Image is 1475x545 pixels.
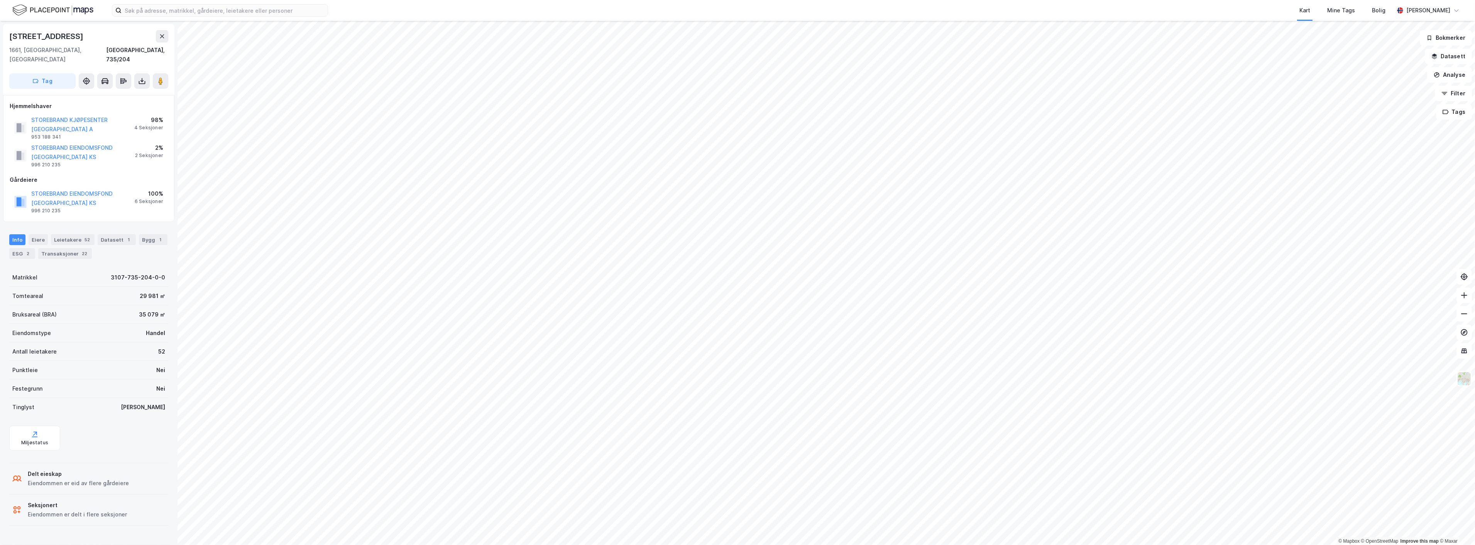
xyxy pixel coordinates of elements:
[12,291,43,301] div: Tomteareal
[1436,508,1475,545] iframe: Chat Widget
[146,328,165,338] div: Handel
[12,3,93,17] img: logo.f888ab2527a4732fd821a326f86c7f29.svg
[9,234,25,245] div: Info
[98,234,136,245] div: Datasett
[139,234,167,245] div: Bygg
[111,273,165,282] div: 3107-735-204-0-0
[10,102,168,111] div: Hjemmelshaver
[1372,6,1385,15] div: Bolig
[38,248,92,259] div: Transaksjoner
[1436,104,1472,120] button: Tags
[9,46,106,64] div: 1661, [GEOGRAPHIC_DATA], [GEOGRAPHIC_DATA]
[29,234,48,245] div: Eiere
[1361,538,1399,544] a: OpenStreetMap
[1435,86,1472,101] button: Filter
[158,347,165,356] div: 52
[51,234,95,245] div: Leietakere
[31,134,61,140] div: 953 188 341
[1299,6,1310,15] div: Kart
[135,189,163,198] div: 100%
[9,30,85,42] div: [STREET_ADDRESS]
[135,198,163,205] div: 6 Seksjoner
[1436,508,1475,545] div: Kontrollprogram for chat
[1406,6,1450,15] div: [PERSON_NAME]
[9,73,76,89] button: Tag
[24,250,32,257] div: 2
[134,125,163,131] div: 4 Seksjoner
[12,347,57,356] div: Antall leietakere
[31,162,61,168] div: 996 210 235
[1401,538,1439,544] a: Improve this map
[157,236,164,244] div: 1
[1425,49,1472,64] button: Datasett
[12,403,34,412] div: Tinglyst
[1338,538,1360,544] a: Mapbox
[12,384,42,393] div: Festegrunn
[80,250,89,257] div: 22
[106,46,168,64] div: [GEOGRAPHIC_DATA], 735/204
[28,479,129,488] div: Eiendommen er eid av flere gårdeiere
[121,403,165,412] div: [PERSON_NAME]
[1420,30,1472,46] button: Bokmerker
[31,208,61,214] div: 996 210 235
[134,115,163,125] div: 98%
[135,152,163,159] div: 2 Seksjoner
[28,469,129,479] div: Delt eieskap
[125,236,133,244] div: 1
[9,248,35,259] div: ESG
[28,501,127,510] div: Seksjonert
[12,328,51,338] div: Eiendomstype
[12,366,38,375] div: Punktleie
[140,291,165,301] div: 29 981 ㎡
[122,5,328,16] input: Søk på adresse, matrikkel, gårdeiere, leietakere eller personer
[156,384,165,393] div: Nei
[12,310,57,319] div: Bruksareal (BRA)
[1427,67,1472,83] button: Analyse
[12,273,37,282] div: Matrikkel
[10,175,168,184] div: Gårdeiere
[139,310,165,319] div: 35 079 ㎡
[83,236,91,244] div: 52
[28,510,127,519] div: Eiendommen er delt i flere seksjoner
[135,143,163,152] div: 2%
[21,440,48,446] div: Miljøstatus
[1327,6,1355,15] div: Mine Tags
[1457,371,1472,386] img: Z
[156,366,165,375] div: Nei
